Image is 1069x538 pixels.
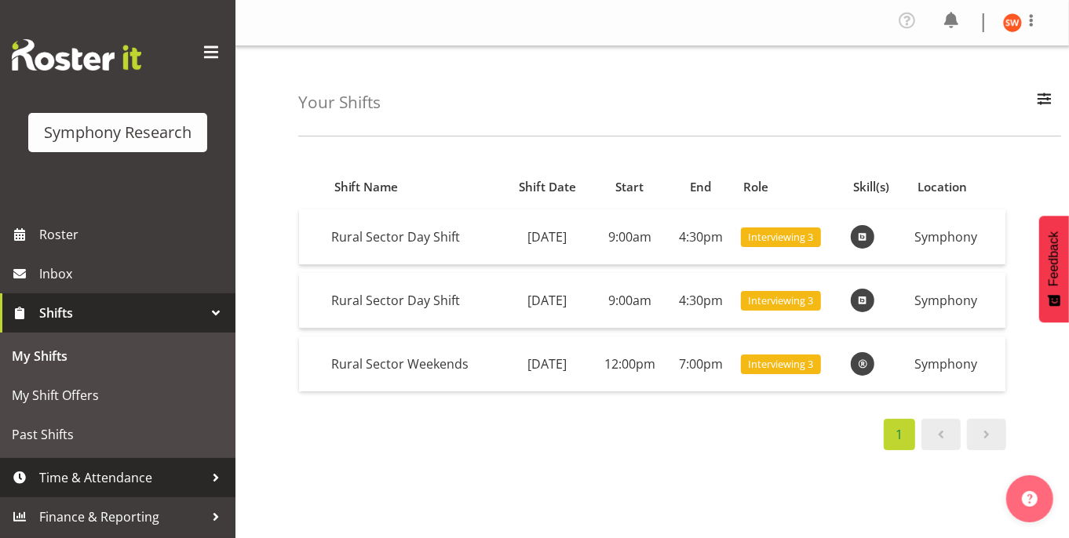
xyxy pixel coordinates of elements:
[743,178,835,196] div: Role
[39,505,204,529] span: Finance & Reporting
[503,273,593,329] td: [DATE]
[748,293,813,308] span: Interviewing 3
[1003,13,1022,32] img: shannon-whelan11890.jpg
[512,178,583,196] div: Shift Date
[853,178,899,196] div: Skill(s)
[667,336,734,391] td: 7:00pm
[4,336,232,376] a: My Shifts
[667,209,734,265] td: 4:30pm
[12,384,224,407] span: My Shift Offers
[503,209,593,265] td: [DATE]
[12,423,224,446] span: Past Shifts
[592,336,667,391] td: 12:00pm
[39,466,204,489] span: Time & Attendance
[39,223,228,246] span: Roster
[677,178,726,196] div: End
[667,273,734,329] td: 4:30pm
[909,273,1005,329] td: Symphony
[334,178,494,196] div: Shift Name
[12,344,224,368] span: My Shifts
[503,336,593,391] td: [DATE]
[909,336,1005,391] td: Symphony
[1047,231,1061,286] span: Feedback
[601,178,659,196] div: Start
[748,357,813,372] span: Interviewing 3
[592,273,667,329] td: 9:00am
[44,121,192,144] div: Symphony Research
[748,230,813,245] span: Interviewing 3
[909,209,1005,265] td: Symphony
[325,273,503,329] td: Rural Sector Day Shift
[918,178,997,196] div: Location
[4,376,232,415] a: My Shift Offers
[592,209,667,265] td: 9:00am
[1022,491,1038,507] img: help-xxl-2.png
[39,301,204,325] span: Shifts
[298,93,381,111] h4: Your Shifts
[4,415,232,454] a: Past Shifts
[1028,85,1061,120] button: Filter Employees
[12,39,141,71] img: Rosterit website logo
[325,209,503,265] td: Rural Sector Day Shift
[325,336,503,391] td: Rural Sector Weekends
[39,262,228,285] span: Inbox
[1039,216,1069,322] button: Feedback - Show survey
